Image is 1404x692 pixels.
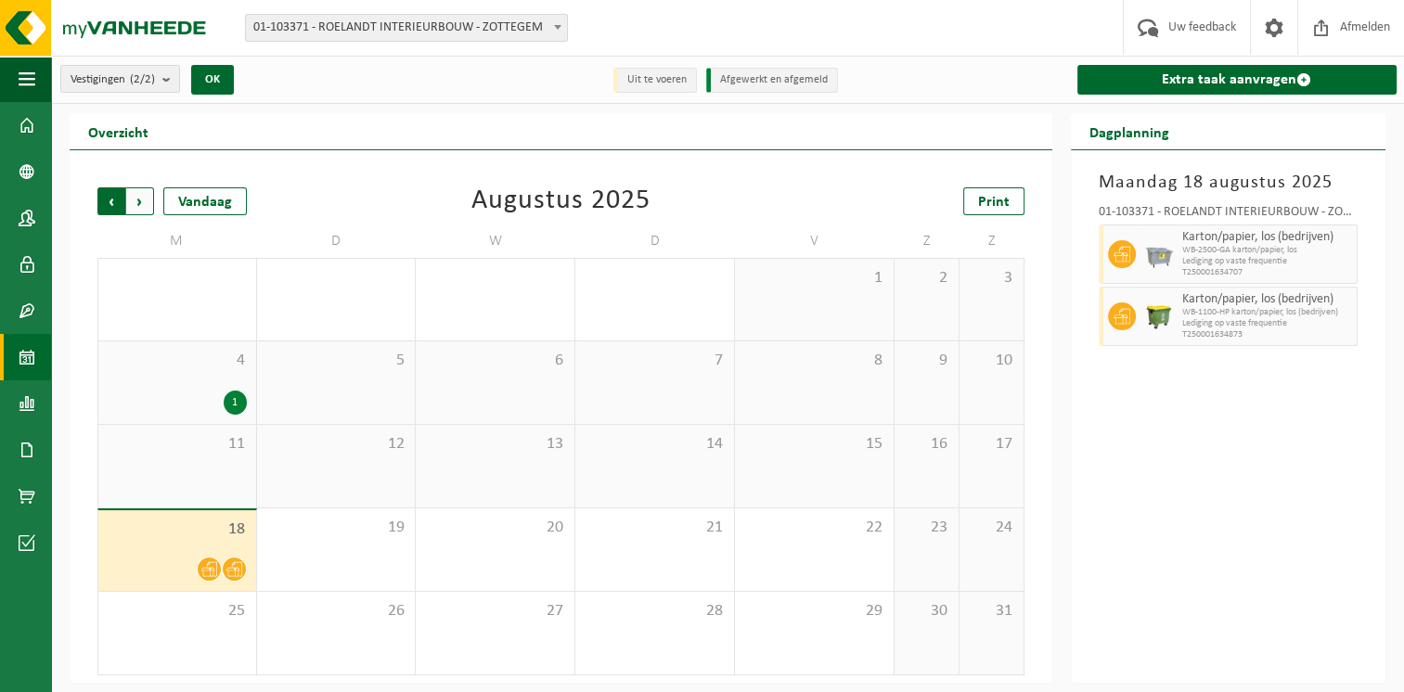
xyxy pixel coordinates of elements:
span: 01-103371 - ROELANDT INTERIEURBOUW - ZOTTEGEM [245,14,568,42]
li: Uit te voeren [613,68,697,93]
span: 31 [969,601,1014,622]
td: Z [895,224,960,258]
span: 24 [969,518,1014,538]
count: (2/2) [130,73,155,85]
span: 21 [585,518,725,538]
span: Volgende [126,187,154,215]
td: D [257,224,417,258]
td: D [575,224,735,258]
span: 5 [266,351,406,371]
span: 3 [969,268,1014,288]
span: T250001634873 [1182,329,1353,340]
span: Vestigingen [71,66,155,94]
span: 19 [266,518,406,538]
span: 25 [108,601,247,622]
button: OK [191,65,234,95]
span: Karton/papier, los (bedrijven) [1182,230,1353,245]
h2: Overzicht [70,113,167,149]
td: W [416,224,575,258]
img: WB-1100-HPE-GN-50 [1145,302,1173,330]
td: M [97,224,257,258]
span: 27 [425,601,565,622]
span: 14 [585,434,725,455]
span: 7 [585,351,725,371]
span: 18 [108,519,247,540]
span: Vorige [97,187,125,215]
img: WB-2500-GAL-GY-01 [1145,240,1173,268]
span: 10 [969,351,1014,371]
span: 15 [744,434,884,455]
span: 12 [266,434,406,455]
span: 8 [744,351,884,371]
span: 2 [904,268,949,288]
span: 1 [744,268,884,288]
span: 17 [969,434,1014,455]
span: 11 [108,434,247,455]
span: 9 [904,351,949,371]
span: 4 [108,351,247,371]
span: 20 [425,518,565,538]
a: Extra taak aanvragen [1077,65,1398,95]
span: Print [978,195,1010,210]
td: V [735,224,895,258]
a: Print [963,187,1024,215]
span: 6 [425,351,565,371]
span: Lediging op vaste frequentie [1182,318,1353,329]
div: Augustus 2025 [471,187,650,215]
span: 23 [904,518,949,538]
div: Vandaag [163,187,247,215]
span: 13 [425,434,565,455]
span: 26 [266,601,406,622]
span: 22 [744,518,884,538]
h2: Dagplanning [1071,113,1188,149]
td: Z [960,224,1024,258]
span: Karton/papier, los (bedrijven) [1182,292,1353,307]
h3: Maandag 18 augustus 2025 [1099,169,1359,197]
span: WB-1100-HP karton/papier, los (bedrijven) [1182,307,1353,318]
span: 01-103371 - ROELANDT INTERIEURBOUW - ZOTTEGEM [246,15,567,41]
button: Vestigingen(2/2) [60,65,180,93]
span: WB-2500-GA karton/papier, los [1182,245,1353,256]
span: 28 [585,601,725,622]
div: 1 [224,391,247,415]
span: 29 [744,601,884,622]
span: Lediging op vaste frequentie [1182,256,1353,267]
li: Afgewerkt en afgemeld [706,68,838,93]
span: T250001634707 [1182,267,1353,278]
span: 16 [904,434,949,455]
span: 30 [904,601,949,622]
div: 01-103371 - ROELANDT INTERIEURBOUW - ZOTTEGEM [1099,206,1359,224]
